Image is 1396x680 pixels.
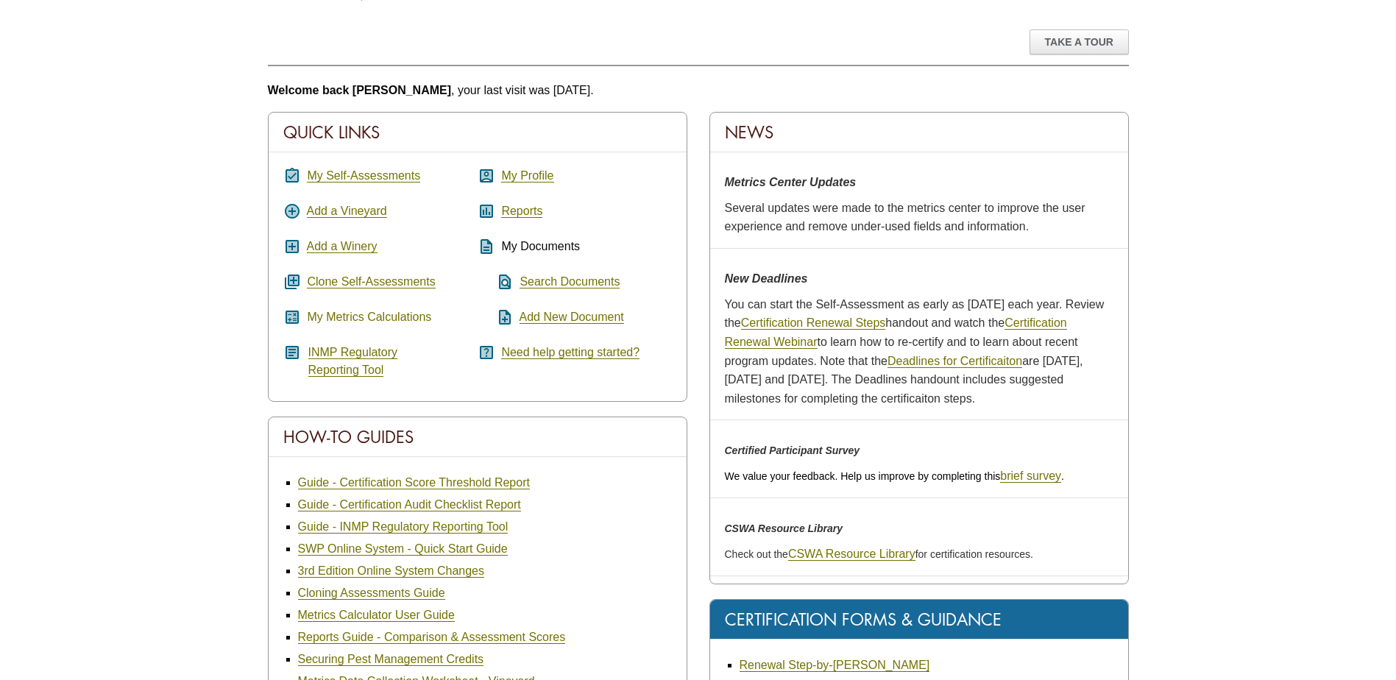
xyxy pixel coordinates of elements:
[478,167,495,185] i: account_box
[725,272,808,285] strong: New Deadlines
[741,316,886,330] a: Certification Renewal Steps
[283,202,301,220] i: add_circle
[478,308,514,326] i: note_add
[308,346,398,377] a: INMP RegulatoryReporting Tool
[725,548,1033,560] span: Check out the for certification resources.
[1000,470,1061,483] a: brief survey
[298,542,508,556] a: SWP Online System - Quick Start Guide
[725,445,860,456] em: Certified Participant Survey
[788,548,915,561] a: CSWA Resource Library
[710,113,1128,152] div: News
[307,205,387,218] a: Add a Vineyard
[298,653,484,666] a: Securing Pest Management Credits
[298,564,484,578] a: 3rd Edition Online System Changes
[1030,29,1129,54] div: Take A Tour
[887,355,1022,368] a: Deadlines for Certificaiton
[478,202,495,220] i: assessment
[725,523,843,534] em: CSWA Resource Library
[520,311,624,324] a: Add New Document
[298,587,445,600] a: Cloning Assessments Guide
[520,275,620,288] a: Search Documents
[283,273,301,291] i: queue
[725,176,857,188] strong: Metrics Center Updates
[725,316,1067,349] a: Certification Renewal Webinar
[269,417,687,457] div: How-To Guides
[740,659,930,672] a: Renewal Step-by-[PERSON_NAME]
[501,205,542,218] a: Reports
[478,344,495,361] i: help_center
[307,311,431,324] a: My Metrics Calculations
[478,238,495,255] i: description
[725,295,1113,408] p: You can start the Self-Assessment as early as [DATE] each year. Review the handout and watch the ...
[501,169,553,183] a: My Profile
[268,81,1129,100] p: , your last visit was [DATE].
[298,498,521,511] a: Guide - Certification Audit Checklist Report
[501,346,639,359] a: Need help getting started?
[725,202,1085,233] span: Several updates were made to the metrics center to improve the user experience and remove under-u...
[307,240,378,253] a: Add a Winery
[283,344,301,361] i: article
[298,520,509,534] a: Guide - INMP Regulatory Reporting Tool
[283,167,301,185] i: assignment_turned_in
[710,600,1128,640] div: Certification Forms & Guidance
[283,308,301,326] i: calculate
[725,470,1064,482] span: We value your feedback. Help us improve by completing this .
[501,240,580,252] span: My Documents
[307,275,435,288] a: Clone Self-Assessments
[307,169,420,183] a: My Self-Assessments
[268,84,452,96] b: Welcome back [PERSON_NAME]
[283,238,301,255] i: add_box
[478,273,514,291] i: find_in_page
[298,631,566,644] a: Reports Guide - Comparison & Assessment Scores
[298,609,455,622] a: Metrics Calculator User Guide
[298,476,530,489] a: Guide - Certification Score Threshold Report
[269,113,687,152] div: Quick Links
